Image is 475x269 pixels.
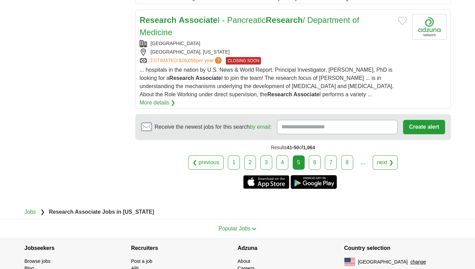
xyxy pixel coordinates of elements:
div: 5 [293,155,305,170]
a: 2 [244,155,256,170]
button: change [410,258,426,266]
a: ❮ previous [188,155,224,170]
span: ? [215,57,222,64]
strong: Associate [179,15,217,25]
span: [GEOGRAPHIC_DATA] [358,258,408,266]
span: ❯ [40,209,45,215]
strong: Research [169,75,194,81]
strong: Associate [293,91,319,97]
a: ESTIMATED:$26,056per year? [151,57,223,65]
a: Post a job [131,258,152,264]
a: About [238,258,250,264]
span: CLOSING SOON [226,57,261,65]
a: Get the iPhone app [243,175,289,189]
span: Receive the newest jobs for this search : [155,123,271,131]
span: 41-50 [287,145,299,150]
a: Get the Android app [291,175,337,189]
img: Company logo [412,14,446,40]
span: ... hospitals in the nation by U.S. News & World Report. Principal Investigator, [PERSON_NAME], P... [140,67,394,97]
span: Popular Jobs [219,226,250,231]
img: toggle icon [252,227,256,230]
strong: Research [267,91,292,97]
div: [GEOGRAPHIC_DATA] [140,40,407,47]
a: next ❯ [373,155,398,170]
strong: Research [266,15,303,25]
button: Add to favorite jobs [398,17,407,25]
h4: Country selection [344,239,451,258]
a: 1 [228,155,240,170]
a: Jobs [25,209,36,215]
a: 3 [260,155,272,170]
img: US flag [344,258,355,266]
button: Create alert [403,120,445,134]
a: 6 [309,155,321,170]
a: More details ❯ [140,99,176,107]
a: 8 [341,155,353,170]
div: ... [356,156,369,169]
a: Research AssociateI - PancreaticResearch/ Department of Medicine [140,15,359,37]
a: 7 [325,155,337,170]
a: 4 [276,155,288,170]
strong: Research Associate Jobs in [US_STATE] [49,209,154,215]
strong: Associate [195,75,221,81]
a: by email [250,124,270,130]
span: $26,056 [179,58,196,63]
div: [GEOGRAPHIC_DATA], [US_STATE] [140,48,407,56]
div: Results of [135,140,451,155]
a: Browse jobs [25,258,51,264]
strong: Research [140,15,177,25]
span: 1,064 [303,145,315,150]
